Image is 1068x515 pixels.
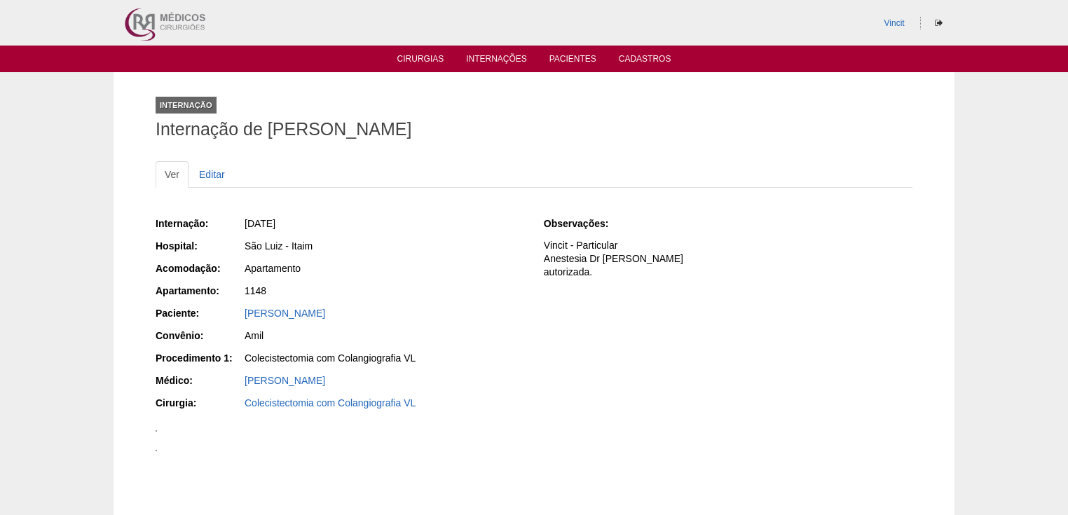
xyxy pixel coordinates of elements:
h1: Internação de [PERSON_NAME] [156,121,912,138]
div: Colecistectomia com Colangiografia VL [245,351,524,365]
div: Procedimento 1: [156,351,243,365]
a: Colecistectomia com Colangiografia VL [245,397,416,408]
a: Internações [466,54,527,68]
a: Ver [156,161,189,188]
div: Cirurgia: [156,396,243,410]
div: Apartamento: [156,284,243,298]
div: Observações: [544,217,631,231]
i: Sair [935,19,943,27]
a: Pacientes [549,54,596,68]
a: Cadastros [619,54,671,68]
div: São Luiz - Itaim [245,239,524,253]
div: Internação [156,97,217,114]
a: Editar [190,161,234,188]
a: [PERSON_NAME] [245,308,325,319]
p: Vincit - Particular Anestesia Dr [PERSON_NAME] autorizada. [544,239,912,279]
div: Hospital: [156,239,243,253]
a: Vincit [884,18,905,28]
div: Médico: [156,373,243,387]
a: Cirurgias [397,54,444,68]
div: Amil [245,329,524,343]
div: Acomodação: [156,261,243,275]
a: [PERSON_NAME] [245,375,325,386]
div: Convênio: [156,329,243,343]
div: Internação: [156,217,243,231]
span: [DATE] [245,218,275,229]
div: Apartamento [245,261,524,275]
div: 1148 [245,284,524,298]
div: Paciente: [156,306,243,320]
